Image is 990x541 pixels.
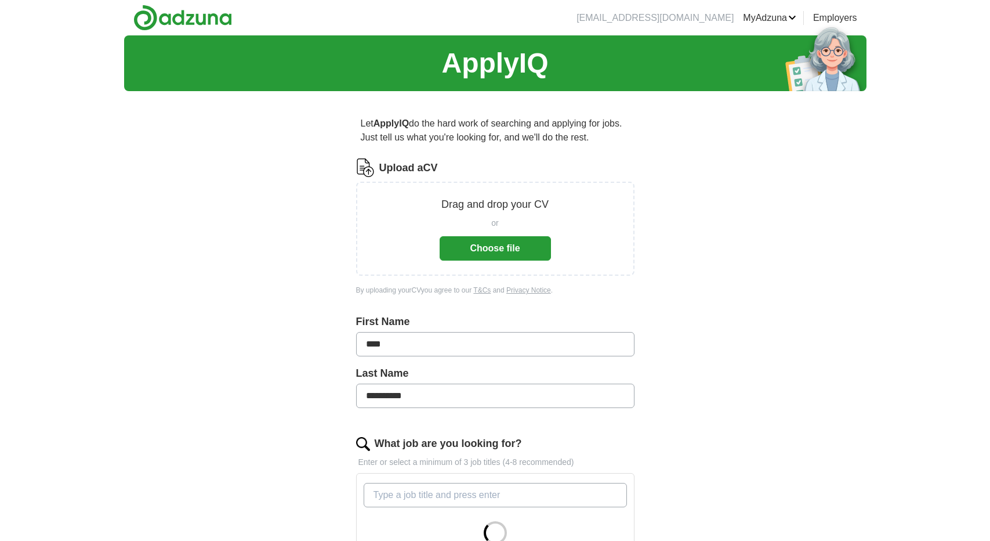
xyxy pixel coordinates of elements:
p: Let do the hard work of searching and applying for jobs. Just tell us what you're looking for, an... [356,112,634,149]
span: or [491,217,498,229]
label: Upload a CV [379,160,438,176]
a: Privacy Notice [506,286,551,294]
label: Last Name [356,366,634,381]
h1: ApplyIQ [441,42,548,84]
img: search.png [356,437,370,451]
img: CV Icon [356,158,375,177]
strong: ApplyIQ [373,118,409,128]
a: Employers [813,11,857,25]
label: What job are you looking for? [375,436,522,452]
p: Drag and drop your CV [441,197,549,212]
label: First Name [356,314,634,330]
p: Enter or select a minimum of 3 job titles (4-8 recommended) [356,456,634,468]
li: [EMAIL_ADDRESS][DOMAIN_NAME] [576,11,734,25]
a: T&Cs [473,286,491,294]
input: Type a job title and press enter [364,483,627,507]
div: By uploading your CV you agree to our and . [356,285,634,295]
button: Choose file [440,236,551,261]
img: Adzuna logo [133,5,232,31]
a: MyAdzuna [743,11,796,25]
